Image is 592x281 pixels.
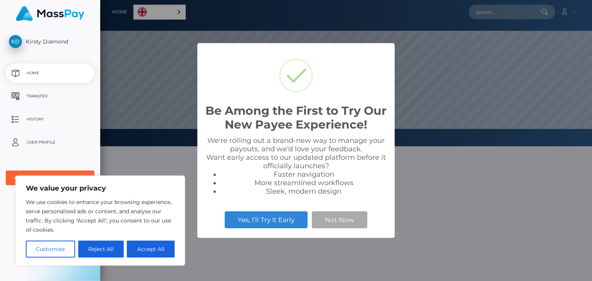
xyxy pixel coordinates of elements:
div: We value your privacy [15,176,185,266]
h2: Be Among the First to Try Our New Payee Experience! [205,104,387,132]
p: We value your privacy [26,184,175,193]
button: Accept All [127,241,175,258]
li: Faster navigation [220,170,387,179]
button: User Agreements [6,171,94,185]
li: Sleek, modern design [220,187,387,196]
p: History [9,114,91,125]
div: We're rolling out a brand-new way to manage your payouts, and we’d love your feedback. Want early... [205,136,387,196]
p: Transfer [9,90,91,102]
button: Reject All [78,241,124,258]
img: MassPay [16,6,84,21]
p: We use cookies to enhance your browsing experience, serve personalised ads or content, and analys... [26,197,175,234]
button: Not Now [312,211,367,228]
div: User Agreements [14,175,77,181]
button: Yes, I’ll Try It Early [225,211,308,228]
p: Home [9,67,91,79]
p: User Profile [9,137,91,148]
li: More streamlined workflows [220,179,387,187]
span: Kirsty Diamond [6,38,94,45]
button: Customise [26,241,75,258]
